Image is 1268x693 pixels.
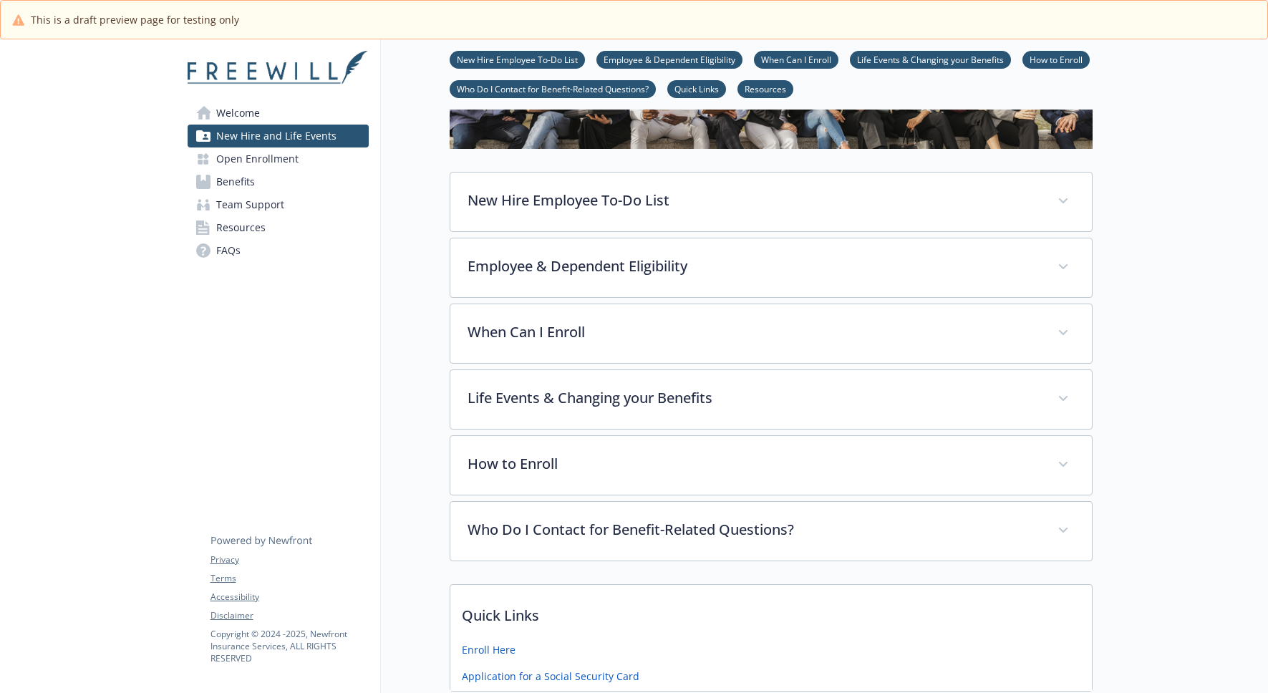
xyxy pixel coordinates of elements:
[188,239,369,262] a: FAQs
[468,321,1040,343] p: When Can I Enroll
[188,216,369,239] a: Resources
[468,256,1040,277] p: Employee & Dependent Eligibility
[450,173,1092,231] div: New Hire Employee To-Do List
[188,193,369,216] a: Team Support
[450,82,656,95] a: Who Do I Contact for Benefit-Related Questions?
[462,669,639,684] a: Application for a Social Security Card
[850,52,1011,66] a: Life Events & Changing your Benefits
[468,519,1040,541] p: Who Do I Contact for Benefit-Related Questions?
[188,102,369,125] a: Welcome
[462,642,516,657] a: Enroll Here
[210,591,368,604] a: Accessibility
[737,82,793,95] a: Resources
[754,52,838,66] a: When Can I Enroll
[216,193,284,216] span: Team Support
[468,453,1040,475] p: How to Enroll
[450,502,1092,561] div: Who Do I Contact for Benefit-Related Questions?
[216,102,260,125] span: Welcome
[216,239,241,262] span: FAQs
[468,190,1040,211] p: New Hire Employee To-Do List
[216,125,337,147] span: New Hire and Life Events
[667,82,726,95] a: Quick Links
[450,52,585,66] a: New Hire Employee To-Do List
[216,147,299,170] span: Open Enrollment
[188,170,369,193] a: Benefits
[31,12,239,27] span: This is a draft preview page for testing only
[1022,52,1090,66] a: How to Enroll
[450,370,1092,429] div: Life Events & Changing your Benefits
[210,628,368,664] p: Copyright © 2024 - 2025 , Newfront Insurance Services, ALL RIGHTS RESERVED
[188,125,369,147] a: New Hire and Life Events
[468,387,1040,409] p: Life Events & Changing your Benefits
[210,609,368,622] a: Disclaimer
[450,436,1092,495] div: How to Enroll
[210,553,368,566] a: Privacy
[188,147,369,170] a: Open Enrollment
[450,304,1092,363] div: When Can I Enroll
[216,216,266,239] span: Resources
[210,572,368,585] a: Terms
[216,170,255,193] span: Benefits
[596,52,742,66] a: Employee & Dependent Eligibility
[450,238,1092,297] div: Employee & Dependent Eligibility
[450,585,1092,638] p: Quick Links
